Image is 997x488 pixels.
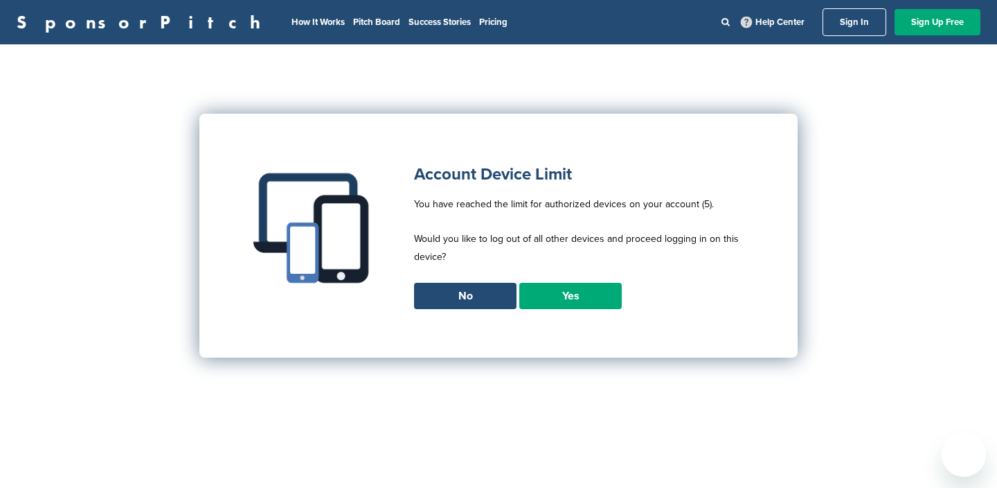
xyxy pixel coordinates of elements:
[738,14,807,31] a: Help Center
[414,162,749,187] h1: Account Device Limit
[942,433,986,477] iframe: Button to launch messaging window
[414,283,517,309] a: No
[479,17,508,28] a: Pricing
[895,9,980,35] a: Sign Up Free
[248,162,379,294] img: Multiple devices
[353,17,400,28] a: Pitch Board
[519,283,622,309] a: Yes
[291,17,345,28] a: How It Works
[17,13,269,31] a: SponsorPitch
[408,17,471,28] a: Success Stories
[823,8,886,36] a: Sign In
[414,195,749,283] p: You have reached the limit for authorized devices on your account (5). Would you like to log out ...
